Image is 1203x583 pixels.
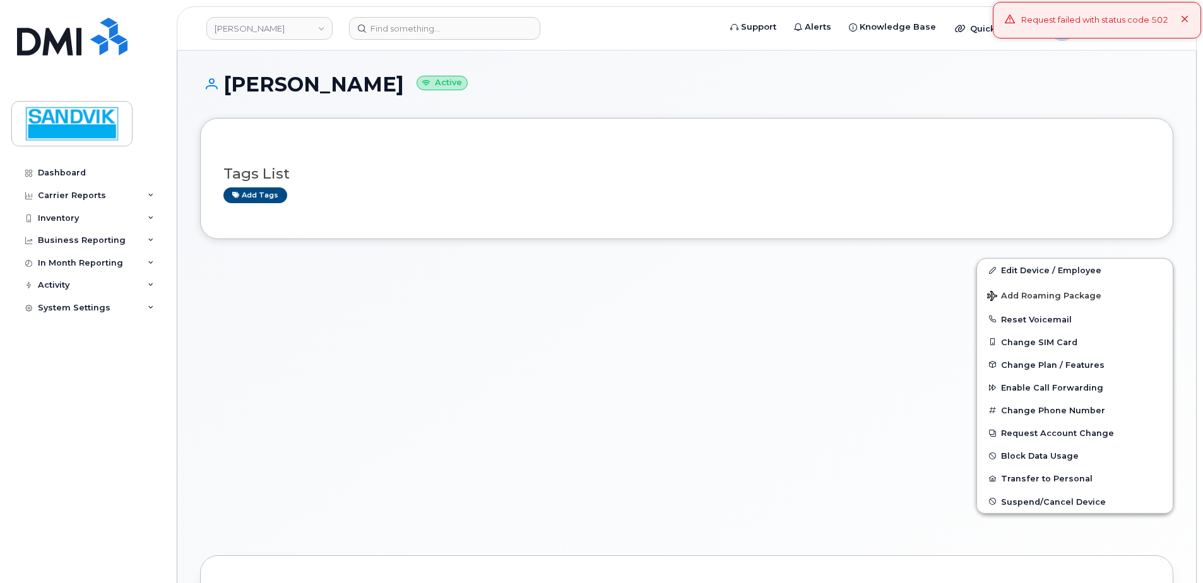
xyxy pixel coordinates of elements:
[1001,383,1103,392] span: Enable Call Forwarding
[977,467,1173,490] button: Transfer to Personal
[1001,360,1105,369] span: Change Plan / Features
[977,282,1173,308] button: Add Roaming Package
[1001,497,1106,506] span: Suspend/Cancel Device
[977,331,1173,353] button: Change SIM Card
[417,76,468,90] small: Active
[977,490,1173,513] button: Suspend/Cancel Device
[977,259,1173,281] a: Edit Device / Employee
[1021,14,1168,26] div: Request failed with status code 502
[977,376,1173,399] button: Enable Call Forwarding
[200,73,1173,95] h1: [PERSON_NAME]
[987,291,1101,303] span: Add Roaming Package
[977,444,1173,467] button: Block Data Usage
[977,353,1173,376] button: Change Plan / Features
[977,421,1173,444] button: Request Account Change
[977,308,1173,331] button: Reset Voicemail
[223,166,1150,182] h3: Tags List
[977,399,1173,421] button: Change Phone Number
[223,187,287,203] a: Add tags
